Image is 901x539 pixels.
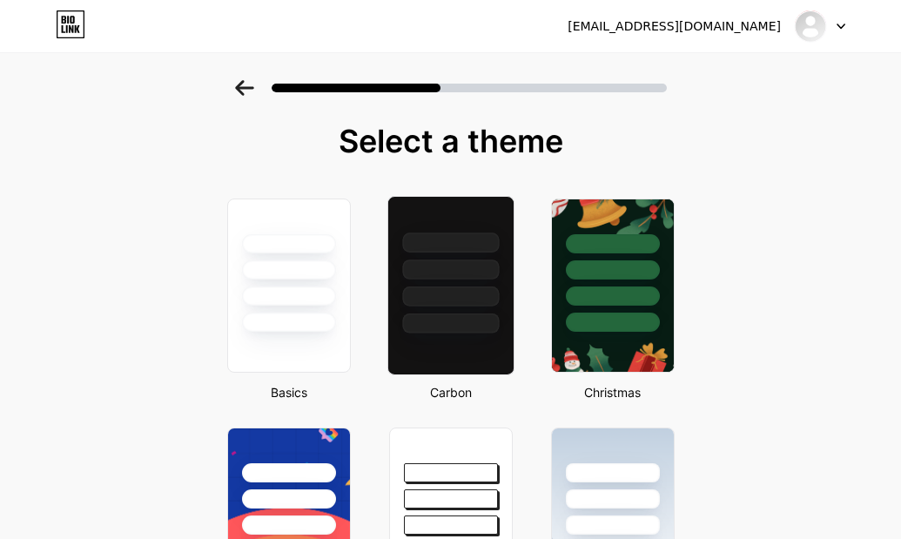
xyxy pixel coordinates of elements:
div: Christmas [546,383,680,401]
div: [EMAIL_ADDRESS][DOMAIN_NAME] [568,17,781,36]
div: Carbon [384,383,518,401]
div: Basics [222,383,356,401]
div: Select a theme [220,124,682,158]
img: ecostapler1 [794,10,827,43]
